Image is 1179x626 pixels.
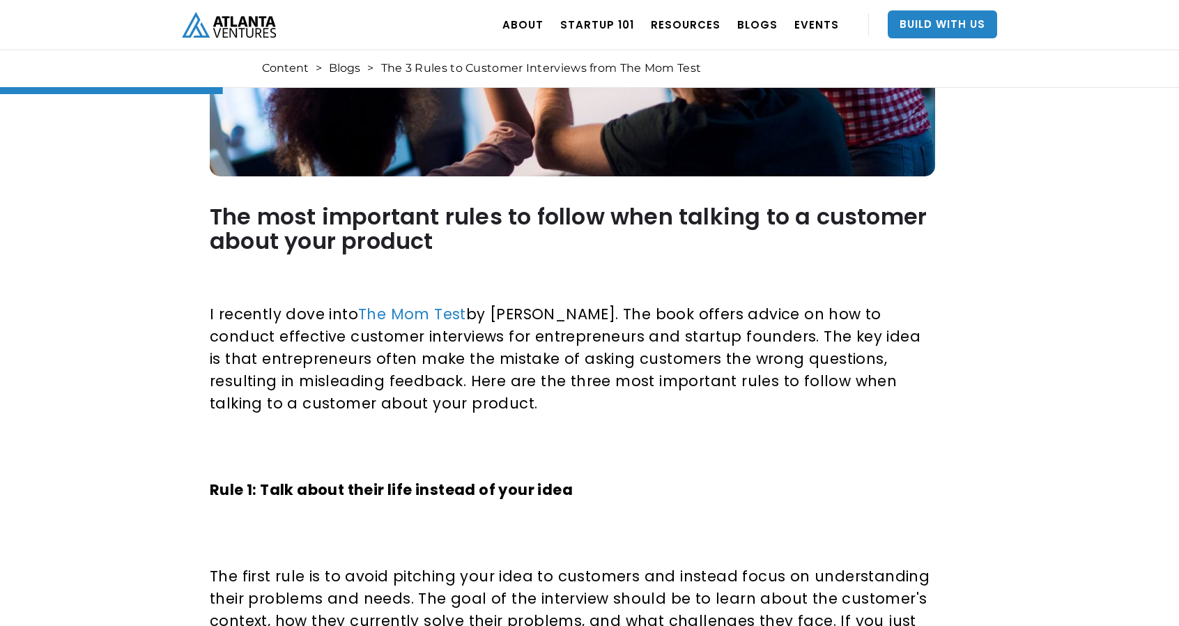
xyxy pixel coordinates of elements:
[381,61,702,75] div: The 3 Rules to Customer Interviews from The Mom Test
[560,5,634,44] a: Startup 101
[210,480,573,500] strong: Rule 1: Talk about their life instead of your idea
[210,260,930,282] p: ‍
[329,61,360,75] a: Blogs
[737,5,778,44] a: BLOGS
[367,61,373,75] div: >
[794,5,839,44] a: EVENTS
[262,61,309,75] a: Content
[210,436,930,458] p: ‍
[358,304,466,324] a: The Mom Test
[210,522,930,544] p: ‍
[502,5,544,44] a: ABOUT
[316,61,322,75] div: >
[651,5,720,44] a: RESOURCES
[210,204,930,253] h2: The most important rules to follow when talking to a customer about your product
[888,10,997,38] a: Build With Us
[210,303,930,415] p: I recently dove into by [PERSON_NAME]. The book offers advice on how to conduct effective custome...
